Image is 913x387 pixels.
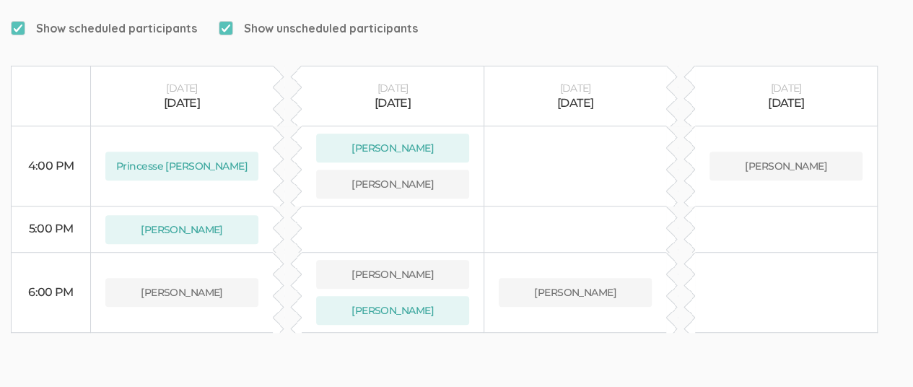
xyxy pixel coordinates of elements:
[709,81,862,95] div: [DATE]
[105,152,258,181] button: Princesse [PERSON_NAME]
[26,221,76,238] div: 5:00 PM
[105,278,258,307] button: [PERSON_NAME]
[316,296,469,325] button: [PERSON_NAME]
[499,278,652,307] button: [PERSON_NAME]
[105,95,258,112] div: [DATE]
[499,81,652,95] div: [DATE]
[841,318,913,387] iframe: Chat Widget
[316,134,469,162] button: [PERSON_NAME]
[105,215,258,244] button: [PERSON_NAME]
[219,20,418,37] span: Show unscheduled participants
[709,95,862,112] div: [DATE]
[105,81,258,95] div: [DATE]
[316,260,469,289] button: [PERSON_NAME]
[26,284,76,301] div: 6:00 PM
[709,152,862,181] button: [PERSON_NAME]
[26,158,76,175] div: 4:00 PM
[11,20,197,37] span: Show scheduled participants
[316,170,469,199] button: [PERSON_NAME]
[316,81,469,95] div: [DATE]
[499,95,652,112] div: [DATE]
[316,95,469,112] div: [DATE]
